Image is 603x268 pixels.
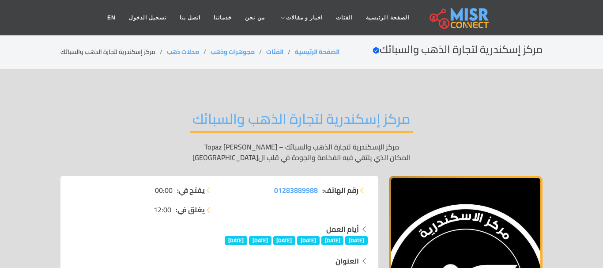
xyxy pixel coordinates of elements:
a: الفئات [329,9,359,26]
a: الصفحة الرئيسية [359,9,415,26]
span: [DATE] [225,236,247,245]
a: خدماتنا [207,9,238,26]
a: من نحن [238,9,271,26]
strong: العنوان [335,254,359,268]
span: [DATE] [249,236,271,245]
strong: يغلق في: [176,204,205,215]
img: main.misr_connect [430,7,489,29]
a: اخبار و مقالات [271,9,330,26]
span: 00:00 [155,185,173,195]
a: تسجيل الدخول [122,9,173,26]
a: الفئات [266,46,283,57]
a: الصفحة الرئيسية [295,46,339,57]
strong: رقم الهاتف: [322,185,358,195]
strong: يفتح في: [177,185,205,195]
span: [DATE] [297,236,320,245]
span: [DATE] [273,236,296,245]
a: 01283889988 [274,185,318,195]
h2: مركز إسكندرية لتجارة الذهب والسبائك [373,43,543,56]
h2: مركز إسكندرية لتجارة الذهب والسبائك [190,110,413,133]
li: مركز إسكندرية لتجارة الذهب والسبائك [60,47,167,57]
span: 12:00 [154,204,171,215]
p: مركز الإسكندرية لتجارة الذهب والسبائك – Topaz [PERSON_NAME] المكان الذي يلتقي فيه الفخامة والجودة... [60,142,543,163]
a: مجوهرات وذهب [211,46,255,57]
strong: أيام العمل [326,222,359,236]
a: اتصل بنا [173,9,207,26]
svg: Verified account [373,47,380,54]
span: [DATE] [321,236,344,245]
a: EN [101,9,122,26]
span: اخبار و مقالات [286,14,323,22]
span: [DATE] [345,236,368,245]
a: محلات ذهب [167,46,199,57]
span: 01283889988 [274,184,318,197]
